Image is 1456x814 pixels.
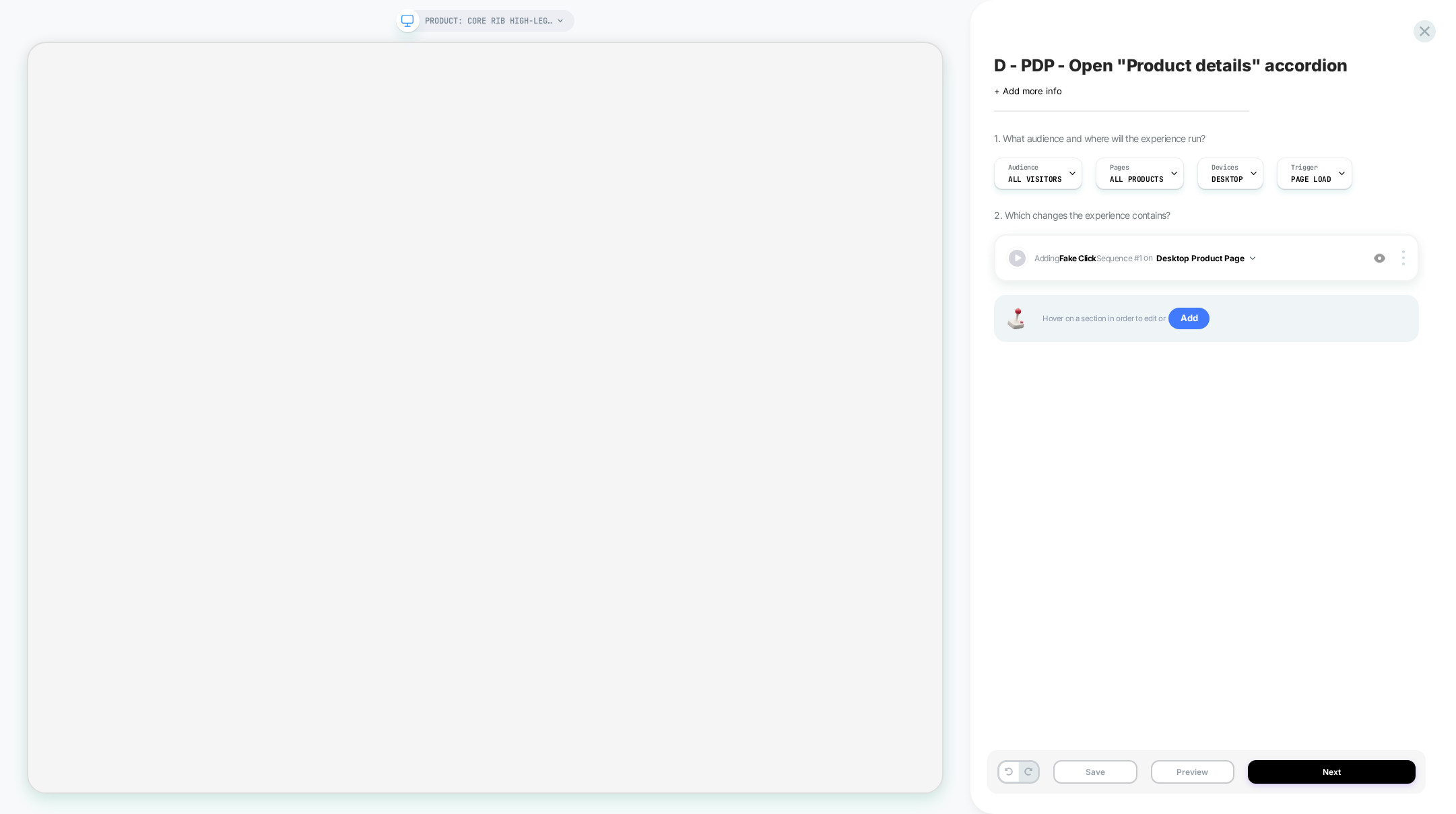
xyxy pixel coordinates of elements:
[1144,250,1152,265] span: on
[994,86,1061,96] span: + Add more info
[1291,174,1331,184] span: Page Load
[1250,257,1255,260] img: down arrow
[425,10,553,32] span: PRODUCT: Core Rib High-Leg Briefs [womens hi brief black]
[1151,760,1234,784] button: Preview
[1212,163,1238,172] span: Devices
[1034,250,1355,267] span: Adding Sequence # 1
[994,55,1347,75] span: D - PDP - Open "Product details" accordion
[1002,308,1029,329] img: Joystick
[994,133,1205,144] span: 1. What audience and where will the experience run?
[1110,163,1129,172] span: Pages
[1156,250,1255,267] button: Desktop Product Page
[1059,252,1096,263] b: Fake Click
[1168,308,1210,329] span: Add
[1043,308,1404,329] span: Hover on a section in order to edit or
[1110,174,1163,184] span: ALL PRODUCTS
[1374,252,1385,264] img: crossed eye
[1402,250,1405,265] img: close
[1212,174,1243,184] span: DESKTOP
[1008,163,1038,172] span: Audience
[1248,760,1416,784] button: Next
[994,209,1170,221] span: 2. Which changes the experience contains?
[1008,174,1061,184] span: All Visitors
[1053,760,1137,784] button: Save
[1291,163,1317,172] span: Trigger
